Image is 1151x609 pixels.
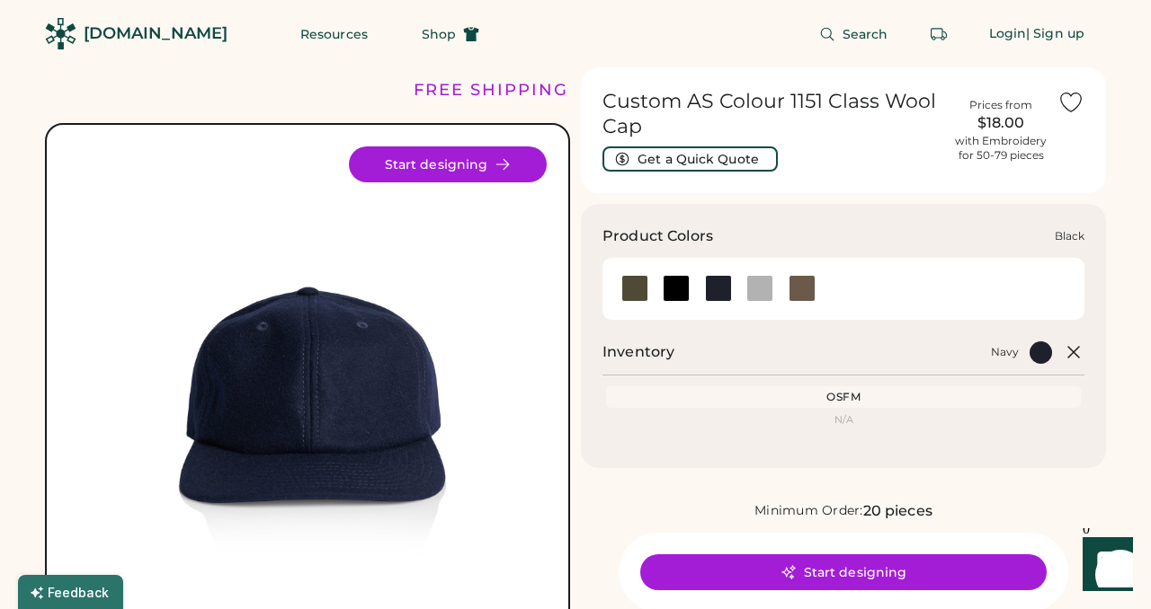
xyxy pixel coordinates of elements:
[1055,229,1084,243] div: Black
[279,16,389,52] button: Resources
[754,502,863,520] div: Minimum Order:
[955,112,1047,134] div: $18.00
[400,16,501,52] button: Shop
[991,345,1019,359] div: Navy
[84,22,228,45] div: [DOMAIN_NAME]
[602,146,778,172] button: Get a Quick Quote
[640,554,1047,590] button: Start designing
[1066,528,1143,605] iframe: Front Chat
[422,28,456,40] span: Shop
[414,78,568,102] div: FREE SHIPPING
[349,146,547,182] button: Start designing
[955,134,1047,163] div: with Embroidery for 50-79 pieces
[610,415,1077,425] div: N/A
[843,28,888,40] span: Search
[602,341,674,363] h2: Inventory
[969,98,1032,112] div: Prices from
[1026,25,1084,43] div: | Sign up
[989,25,1027,43] div: Login
[602,225,713,247] h3: Product Colors
[863,500,932,522] div: 20 pieces
[45,18,76,49] img: Rendered Logo - Screens
[610,390,1077,404] div: OSFM
[798,16,910,52] button: Search
[602,89,944,139] h1: Custom AS Colour 1151 Class Wool Cap
[921,16,957,52] button: Retrieve an order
